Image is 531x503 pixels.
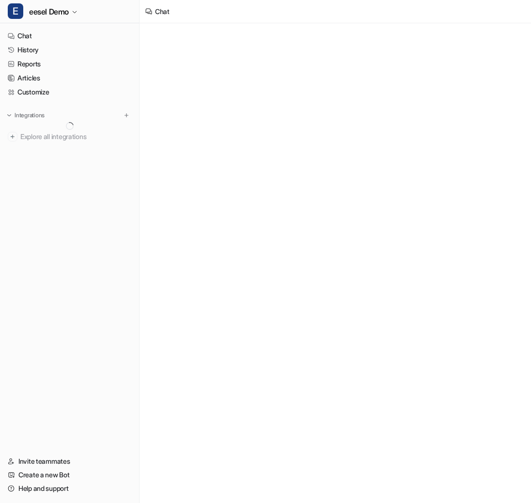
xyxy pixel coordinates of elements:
[4,71,135,85] a: Articles
[123,112,130,119] img: menu_add.svg
[4,110,47,120] button: Integrations
[29,5,69,18] span: eesel Demo
[4,468,135,482] a: Create a new Bot
[155,6,170,16] div: Chat
[4,130,135,143] a: Explore all integrations
[20,129,131,144] span: Explore all integrations
[4,455,135,468] a: Invite teammates
[15,111,45,119] p: Integrations
[4,482,135,495] a: Help and support
[8,132,17,141] img: explore all integrations
[8,3,23,19] span: E
[4,43,135,57] a: History
[6,112,13,119] img: expand menu
[4,29,135,43] a: Chat
[4,57,135,71] a: Reports
[4,85,135,99] a: Customize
